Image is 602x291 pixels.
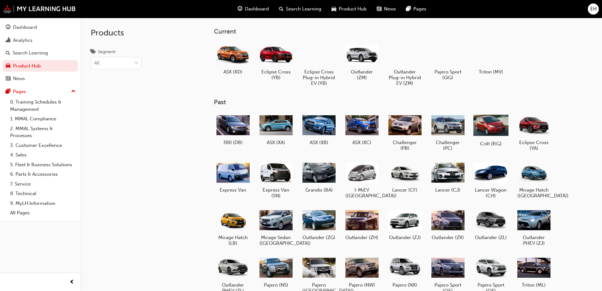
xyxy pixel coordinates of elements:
[8,114,78,124] a: 1. MMAL Compliance
[388,69,422,86] h5: Outlander Plug-in Hybrid EV (ZM)
[429,159,467,195] a: Lancer (CJ)
[386,111,424,154] a: Challenger (PB)
[386,206,424,243] a: Outlander (ZJ)
[343,206,381,243] a: Outlander (ZH)
[386,159,424,195] a: Lancer (CF)
[515,254,553,290] a: Triton (ML)
[515,111,553,154] a: Eclipse Cross (YA)
[259,187,293,199] h5: Express Van (SN)
[300,40,338,88] a: Eclipse Cross Plug-in Hybrid EV (YB)
[515,159,553,201] a: Mirage Hatch ([GEOGRAPHIC_DATA])
[3,5,76,13] img: mmal
[474,187,508,199] h5: Lancer Wagon (CH)
[279,5,283,13] span: search-icon
[429,206,467,243] a: Outlander (ZK)
[8,124,78,141] a: 2. MMAL Systems & Processes
[257,111,295,148] a: ASX (XA)
[372,3,401,16] a: news-iconNews
[431,69,465,80] h5: Pajero Sport (QG)
[6,25,10,30] span: guage-icon
[388,187,422,193] h5: Lancer (CF)
[472,159,510,201] a: Lancer Wagon (CH)
[214,98,573,106] h3: Past
[300,206,338,243] a: Outlander (ZG)
[388,282,422,288] h5: Pajero (NX)
[216,140,250,145] h5: 380 (DB)
[431,187,465,193] h5: Lancer (CJ)
[343,40,381,83] a: Outlander (ZM)
[214,159,252,195] a: Express Van
[6,50,10,56] span: search-icon
[214,40,252,77] a: ASX (XD)
[331,5,336,13] span: car-icon
[517,235,550,246] h5: Outlander PHEV (ZJ)
[8,97,78,114] a: 0. Training Schedules & Management
[6,63,10,69] span: car-icon
[94,60,100,67] div: All
[286,5,321,13] span: Search Learning
[257,159,295,201] a: Express Van (SN)
[6,38,10,43] span: chart-icon
[386,40,424,88] a: Outlander Plug-in Hybrid EV (ZM)
[8,199,78,208] a: 9. MyLH Information
[233,3,274,16] a: guage-iconDashboard
[406,5,411,13] span: pages-icon
[3,73,78,85] a: News
[343,159,381,201] a: I-MiEV ([GEOGRAPHIC_DATA])
[472,40,510,77] a: Triton (MV)
[517,140,550,151] h5: Eclipse Cross (YA)
[214,28,573,35] h3: Current
[245,5,269,13] span: Dashboard
[238,5,242,13] span: guage-icon
[388,140,422,151] h5: Challenger (PB)
[274,3,326,16] a: search-iconSearch Learning
[345,187,379,199] h5: I-MiEV ([GEOGRAPHIC_DATA])
[3,47,78,59] a: Search Learning
[388,235,422,240] h5: Outlander (ZJ)
[259,235,293,246] h5: Mirage Sedan ([GEOGRAPHIC_DATA])
[345,140,379,145] h5: ASX (XC)
[8,189,78,199] a: 8. Technical
[257,40,295,83] a: Eclipse Cross (YB)
[259,282,293,288] h5: Pajero (NS)
[3,60,78,72] a: Product Hub
[6,76,10,82] span: news-icon
[343,254,381,290] a: Pajero (NW)
[302,187,336,193] h5: Grandis (BA)
[259,69,293,80] h5: Eclipse Cross (YB)
[91,49,95,55] span: tags-icon
[517,282,550,288] h5: Triton (ML)
[472,111,510,148] a: Colt (RG)
[300,159,338,195] a: Grandis (BA)
[431,235,465,240] h5: Outlander (ZK)
[13,37,33,44] div: Analytics
[8,208,78,218] a: All Pages
[8,179,78,189] a: 7. Service
[3,35,78,46] a: Analytics
[216,187,250,193] h5: Express Van
[326,3,372,16] a: car-iconProduct Hub
[474,69,508,75] h5: Triton (MV)
[343,111,381,148] a: ASX (XC)
[3,86,78,98] button: Pages
[345,282,379,288] h5: Pajero (NW)
[216,69,250,75] h5: ASX (XD)
[474,235,508,240] h5: Outlander (ZL)
[302,140,336,145] h5: ASX (XB)
[302,235,336,240] h5: Outlander (ZG)
[214,111,252,148] a: 380 (DB)
[588,3,599,15] button: EH
[377,5,381,13] span: news-icon
[401,3,431,16] a: pages-iconPages
[13,75,25,82] div: News
[429,111,467,154] a: Challenger (PC)
[3,22,78,33] a: Dashboard
[431,140,465,151] h5: Challenger (PC)
[216,235,250,246] h5: Mirage Hatch (LB)
[517,187,550,199] h5: Mirage Hatch ([GEOGRAPHIC_DATA])
[8,160,78,170] a: 5. Fleet & Business Solutions
[384,5,396,13] span: News
[13,49,48,57] div: Search Learning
